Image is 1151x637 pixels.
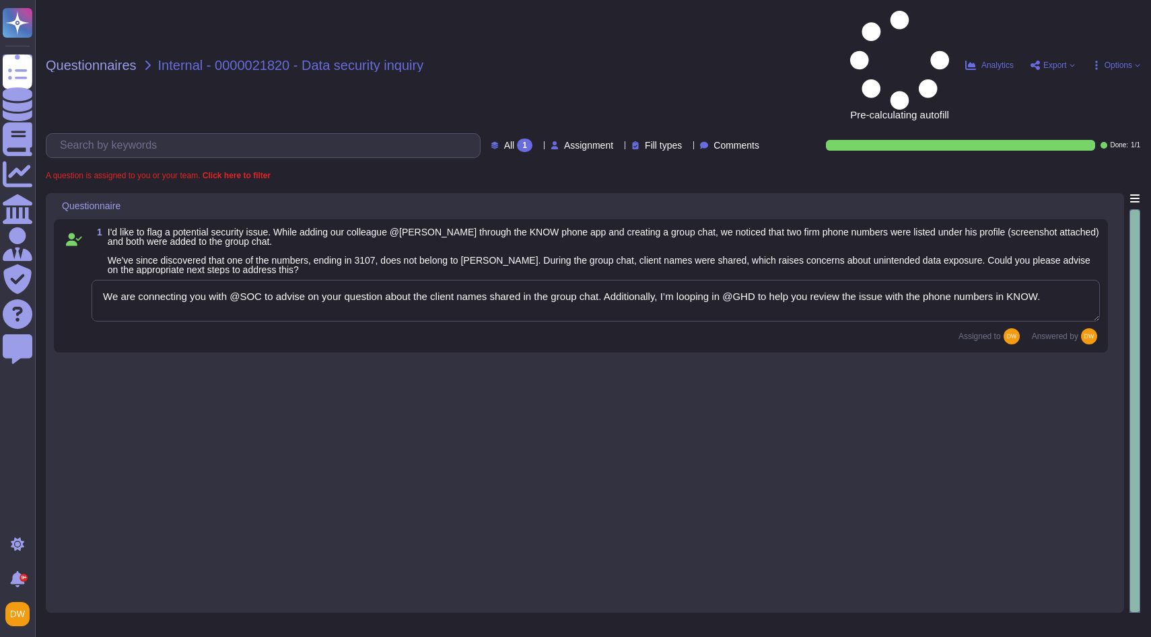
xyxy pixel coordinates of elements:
button: user [3,599,39,629]
span: Analytics [981,61,1014,69]
span: Internal - 0000021820 - Data security inquiry [158,59,424,72]
textarea: We are connecting you with @SOC to advise on your question about the client names shared in the g... [92,280,1100,322]
span: Assignment [564,141,613,150]
div: 9+ [20,574,28,582]
img: user [1004,328,1020,344]
span: Done: [1110,142,1128,149]
span: Pre-calculating autofill [850,11,949,120]
span: All [504,141,515,150]
span: Export [1043,61,1067,69]
div: 1 [517,139,532,152]
input: Search by keywords [53,134,480,157]
button: Analytics [965,60,1014,71]
span: Comments [713,141,759,150]
img: user [1081,328,1097,344]
span: 1 [92,227,102,237]
span: Questionnaires [46,59,137,72]
span: 1 / 1 [1131,142,1140,149]
span: Assigned to [958,328,1026,344]
span: Fill types [645,141,682,150]
span: Options [1105,61,1132,69]
b: Click here to filter [200,171,271,180]
img: user [5,602,30,626]
span: Questionnaire [62,201,120,211]
span: Answered by [1032,332,1078,340]
span: A question is assigned to you or your team. [46,172,271,180]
